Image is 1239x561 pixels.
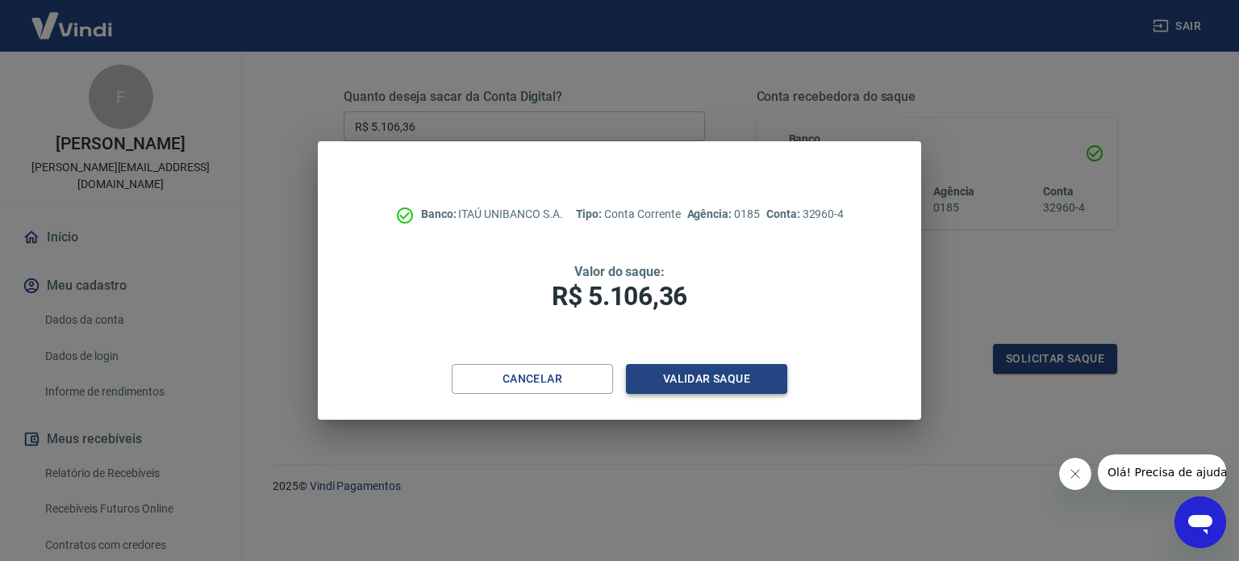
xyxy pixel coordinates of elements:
[576,206,681,223] p: Conta Corrente
[574,264,665,279] span: Valor do saque:
[1174,496,1226,548] iframe: Botão para abrir a janela de mensagens
[421,207,459,220] span: Banco:
[1059,458,1091,490] iframe: Fechar mensagem
[1098,454,1226,490] iframe: Mensagem da empresa
[687,207,735,220] span: Agência:
[766,206,844,223] p: 32960-4
[552,281,687,312] span: R$ 5.106,36
[576,207,605,220] span: Tipo:
[626,364,787,394] button: Validar saque
[766,207,803,220] span: Conta:
[452,364,613,394] button: Cancelar
[10,11,136,24] span: Olá! Precisa de ajuda?
[687,206,760,223] p: 0185
[421,206,563,223] p: ITAÚ UNIBANCO S.A.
